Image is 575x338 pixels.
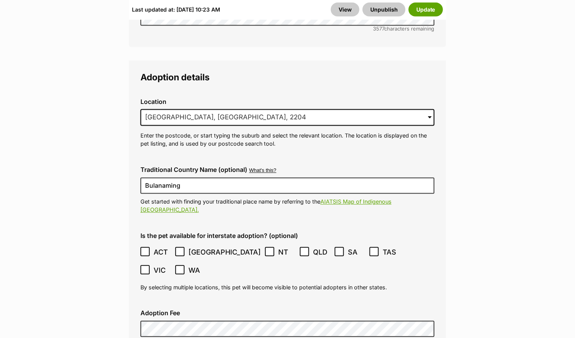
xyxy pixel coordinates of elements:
span: NT [278,247,296,258]
div: characters remaining [140,26,435,32]
span: ACT [154,247,171,258]
span: SA [348,247,365,258]
p: Get started with finding your traditional place name by referring to the [140,198,435,214]
label: Traditional Country Name (optional) [140,166,247,173]
span: 3577 [373,25,384,32]
button: Unpublish [363,3,406,17]
span: [GEOGRAPHIC_DATA] [189,247,261,258]
input: Enter suburb or postcode [140,109,435,126]
span: QLD [313,247,330,258]
div: Last updated at: [DATE] 10:23 AM [132,3,220,17]
legend: Adoption details [140,72,435,82]
p: By selecting multiple locations, this pet will become visible to potential adopters in other states. [140,284,435,292]
span: TAS [383,247,400,258]
button: Update [409,3,443,17]
span: VIC [154,265,171,276]
label: Location [140,98,435,105]
label: Is the pet available for interstate adoption? (optional) [140,233,435,239]
button: What's this? [249,168,276,174]
span: WA [189,265,206,276]
a: View [331,3,359,17]
p: Enter the postcode, or start typing the suburb and select the relevant location. The location is ... [140,132,435,148]
label: Adoption Fee [140,310,435,317]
